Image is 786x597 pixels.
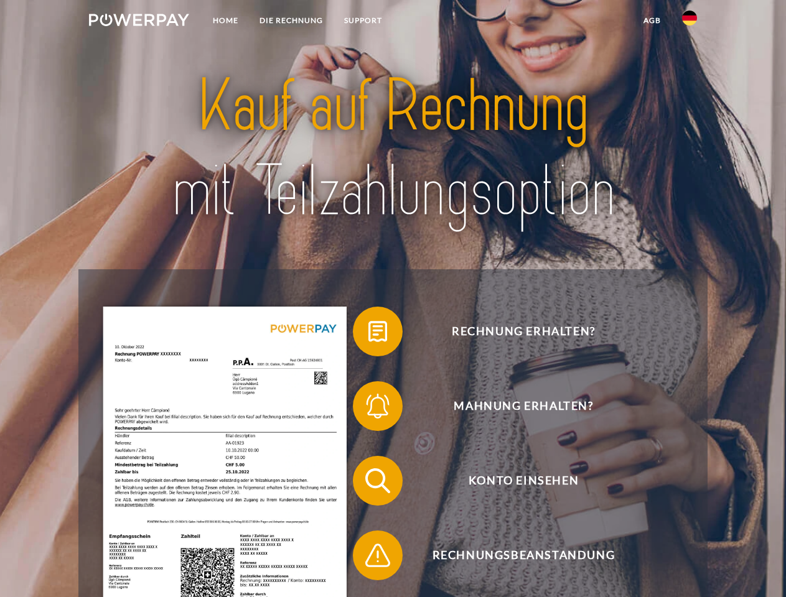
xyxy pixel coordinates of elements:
button: Rechnung erhalten? [353,307,676,356]
a: agb [633,9,671,32]
img: qb_warning.svg [362,540,393,571]
a: SUPPORT [334,9,393,32]
img: qb_bell.svg [362,391,393,422]
img: qb_search.svg [362,465,393,496]
span: Mahnung erhalten? [371,381,676,431]
button: Rechnungsbeanstandung [353,530,676,580]
img: qb_bill.svg [362,316,393,347]
span: Rechnungsbeanstandung [371,530,676,580]
a: DIE RECHNUNG [249,9,334,32]
img: title-powerpay_de.svg [119,60,667,238]
a: Home [202,9,249,32]
button: Mahnung erhalten? [353,381,676,431]
span: Konto einsehen [371,456,676,506]
button: Konto einsehen [353,456,676,506]
span: Rechnung erhalten? [371,307,676,356]
img: logo-powerpay-white.svg [89,14,189,26]
img: de [682,11,697,25]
